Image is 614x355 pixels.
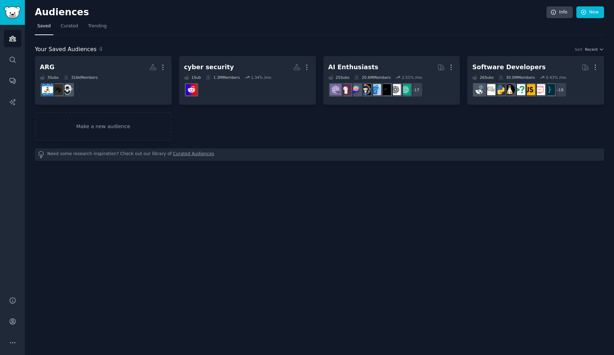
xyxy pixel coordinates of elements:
[504,84,515,95] img: linux
[576,6,604,18] a: New
[88,23,107,29] span: Trending
[360,84,371,95] img: aiArt
[340,84,351,95] img: LocalLLaMA
[35,7,546,18] h2: Audiences
[61,23,78,29] span: Curated
[474,84,485,95] img: reactjs
[251,75,271,80] div: 1.34 % /mo
[206,75,239,80] div: 1.3M Members
[52,84,63,95] img: ARG
[585,47,598,52] span: Recent
[380,84,391,95] img: ArtificialInteligence
[173,151,214,158] a: Curated Audiences
[35,112,172,141] a: Make a new audience
[534,84,545,95] img: webdev
[400,84,411,95] img: ChatGPT
[86,21,109,35] a: Trending
[40,75,59,80] div: 3 Sub s
[494,84,505,95] img: Python
[390,84,401,95] img: OpenAI
[330,84,341,95] img: ChatGPTPro
[35,45,97,54] span: Your Saved Audiences
[4,6,21,19] img: GummySearch logo
[58,21,81,35] a: Curated
[472,75,494,80] div: 26 Sub s
[64,75,98,80] div: 316k Members
[575,47,583,52] div: Sort
[323,56,460,105] a: AI Enthusiasts25Subs20.6MMembers2.51% /mo+17ChatGPTOpenAIArtificialInteligenceartificialaiArtChat...
[328,75,350,80] div: 25 Sub s
[370,84,381,95] img: artificial
[544,84,555,95] img: programming
[179,56,316,105] a: cyber security1Sub1.3MMembers1.34% /mocybersecurity
[35,56,172,105] a: ARG3Subs316kMembersgamedetectivesARGArgaming
[546,75,566,80] div: 0.43 % /mo
[408,82,423,97] div: + 17
[42,84,53,95] img: Argaming
[328,63,378,72] div: AI Enthusiasts
[524,84,535,95] img: javascript
[186,84,197,95] img: cybersecurity
[40,63,54,72] div: ARG
[546,6,573,18] a: Info
[472,63,545,72] div: Software Developers
[37,23,51,29] span: Saved
[499,75,535,80] div: 30.0M Members
[184,63,234,72] div: cyber security
[467,56,604,105] a: Software Developers26Subs30.0MMembers0.43% /mo+18programmingwebdevjavascriptcscareerquestionslinu...
[35,148,604,161] div: Need some research inspiration? Check out our library of
[514,84,525,95] img: cscareerquestions
[62,84,73,95] img: gamedetectives
[354,75,391,80] div: 20.6M Members
[35,21,53,35] a: Saved
[184,75,201,80] div: 1 Sub
[552,82,567,97] div: + 18
[585,47,604,52] button: Recent
[484,84,495,95] img: learnpython
[402,75,422,80] div: 2.51 % /mo
[350,84,361,95] img: ChatGPTPromptGenius
[99,46,103,53] span: 4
